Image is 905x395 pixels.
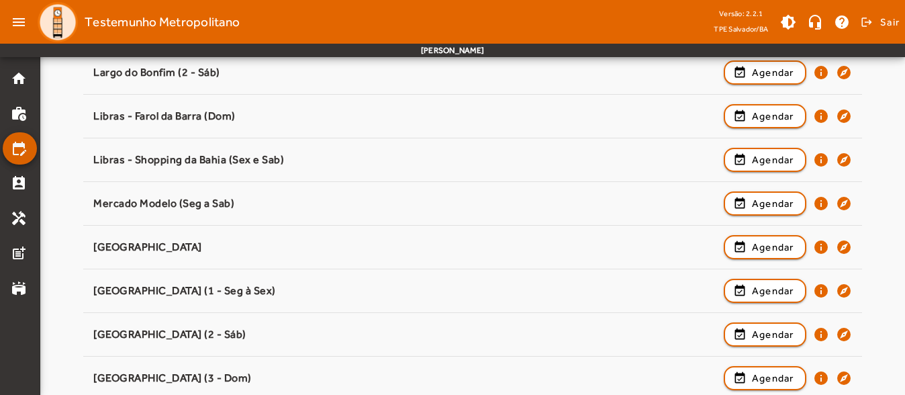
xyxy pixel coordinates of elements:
mat-icon: explore [836,326,852,343]
button: Agendar [724,191,806,216]
div: [GEOGRAPHIC_DATA] (3 - Dom) [93,371,716,386]
mat-icon: explore [836,195,852,212]
span: Agendar [752,283,794,299]
mat-icon: explore [836,64,852,81]
button: Sair [859,12,900,32]
button: Agendar [724,60,806,85]
mat-icon: info [813,239,829,255]
span: Agendar [752,195,794,212]
mat-icon: explore [836,239,852,255]
button: Agendar [724,279,806,303]
button: Agendar [724,322,806,347]
div: Mercado Modelo (Seg a Sab) [93,197,716,211]
span: Testemunho Metropolitano [85,11,240,33]
mat-icon: explore [836,283,852,299]
div: Largo do Bonfim (2 - Sáb) [93,66,716,80]
button: Agendar [724,366,806,390]
mat-icon: edit_calendar [11,140,27,157]
mat-icon: info [813,195,829,212]
button: Agendar [724,235,806,259]
mat-icon: work_history [11,105,27,122]
span: TPE Salvador/BA [714,22,768,36]
span: Sair [880,11,900,33]
span: Agendar [752,64,794,81]
div: [GEOGRAPHIC_DATA] (2 - Sáb) [93,328,716,342]
mat-icon: explore [836,152,852,168]
button: Agendar [724,148,806,172]
mat-icon: info [813,283,829,299]
span: Agendar [752,152,794,168]
mat-icon: handyman [11,210,27,226]
mat-icon: perm_contact_calendar [11,175,27,191]
span: Agendar [752,108,794,124]
span: Agendar [752,326,794,343]
button: Agendar [724,104,806,128]
span: Agendar [752,239,794,255]
a: Testemunho Metropolitano [32,2,240,42]
mat-icon: info [813,152,829,168]
mat-icon: explore [836,370,852,386]
img: Logo TPE [38,2,78,42]
mat-icon: explore [836,108,852,124]
div: Libras - Farol da Barra (Dom) [93,109,716,124]
div: [GEOGRAPHIC_DATA] [93,240,716,255]
mat-icon: home [11,71,27,87]
mat-icon: info [813,108,829,124]
mat-icon: info [813,326,829,343]
mat-icon: info [813,64,829,81]
mat-icon: info [813,370,829,386]
mat-icon: post_add [11,245,27,261]
mat-icon: menu [5,9,32,36]
span: Agendar [752,370,794,386]
div: [GEOGRAPHIC_DATA] (1 - Seg à Sex) [93,284,716,298]
div: Versão: 2.2.1 [714,5,768,22]
div: Libras - Shopping da Bahia (Sex e Sab) [93,153,716,167]
mat-icon: stadium [11,280,27,296]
